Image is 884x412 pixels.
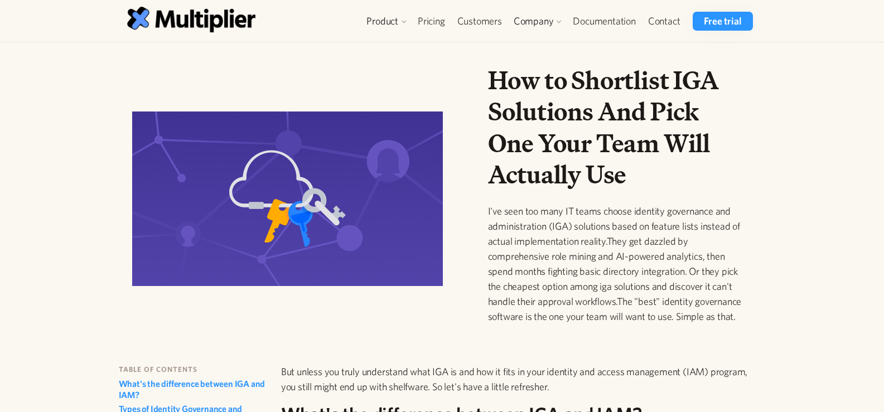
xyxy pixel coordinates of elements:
div: Product [366,14,398,28]
a: Customers [451,12,508,31]
p: But unless you truly understand what IGA is and how it fits in your identity and access managemen... [281,364,757,394]
div: Company [508,12,567,31]
div: Company [514,14,554,28]
a: What's the difference between IGA and IAM? [119,378,270,403]
img: How to Shortlist IGA Solutions And Pick One Your Team Will Actually Use [132,112,443,286]
h6: table of contents [119,364,270,375]
strong: What's the difference between IGA and IAM? [119,379,265,400]
h1: How to Shortlist IGA Solutions And Pick One Your Team Will Actually Use [488,65,743,190]
a: Contact [642,12,687,31]
p: I've seen too many IT teams choose identity governance and administration (IGA) solutions based o... [488,203,743,324]
a: Free trial [693,12,752,31]
a: Documentation [567,12,641,31]
a: Pricing [412,12,451,31]
div: Product [361,12,412,31]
